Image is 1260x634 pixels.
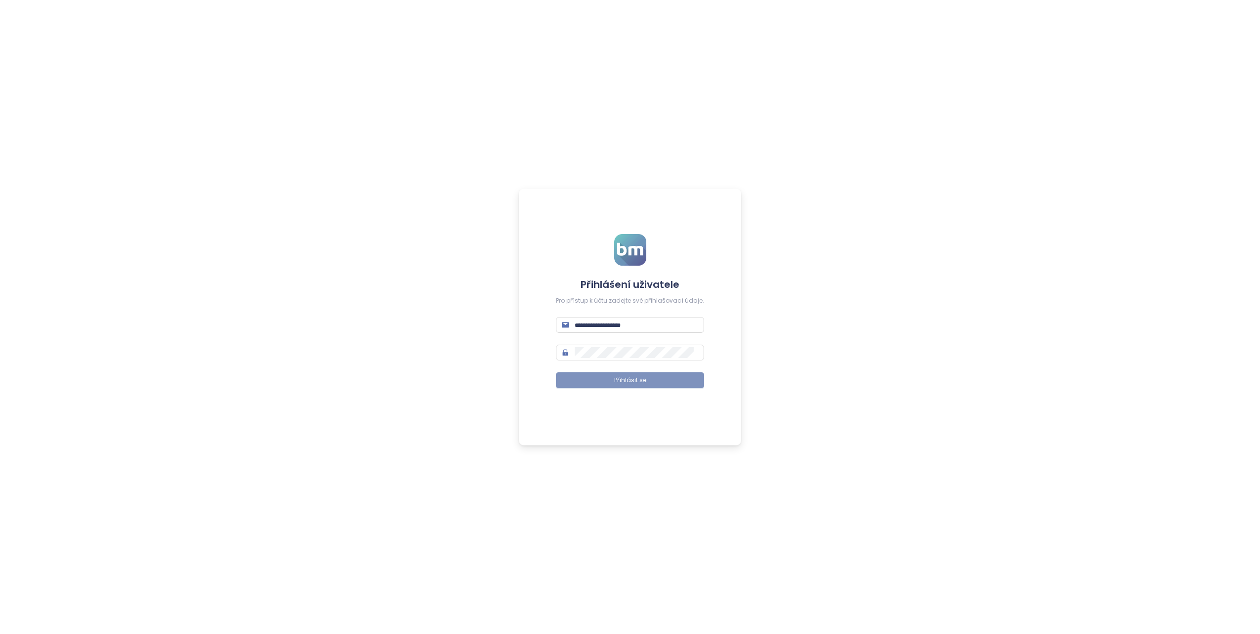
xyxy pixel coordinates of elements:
[556,372,704,388] button: Přihlásit se
[614,234,646,266] img: logo
[562,349,569,356] span: lock
[556,296,704,306] div: Pro přístup k účtu zadejte své přihlašovací údaje.
[562,321,569,328] span: mail
[614,376,646,385] span: Přihlásit se
[556,277,704,291] h4: Přihlášení uživatele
